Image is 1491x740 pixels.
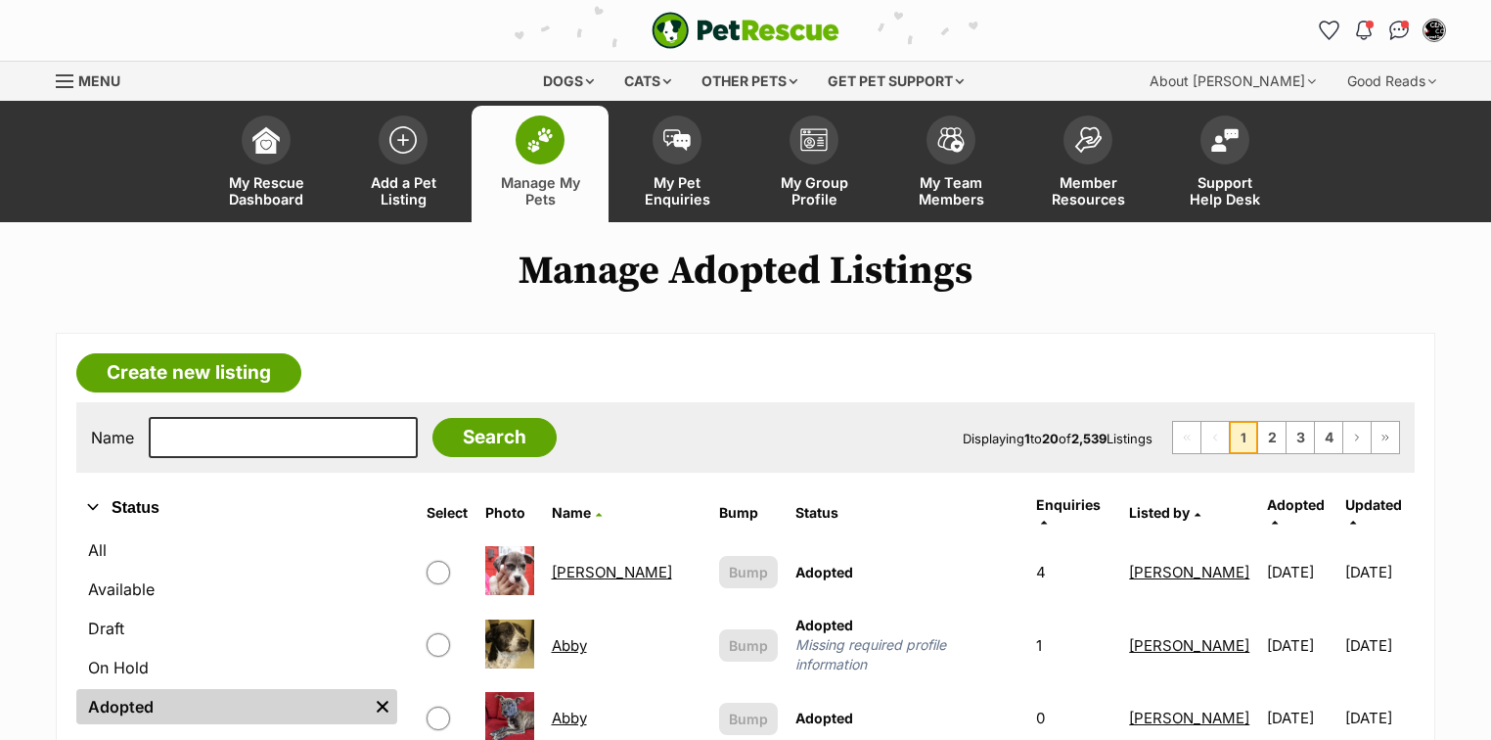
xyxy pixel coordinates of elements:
[711,489,786,536] th: Bump
[1181,174,1269,208] span: Support Help Desk
[76,611,397,646] a: Draft
[1024,431,1030,446] strong: 1
[729,709,768,729] span: Bump
[1028,538,1119,606] td: 4
[1036,496,1101,513] span: translation missing: en.admin.listings.index.attributes.enquiries
[552,504,591,521] span: Name
[477,489,542,536] th: Photo
[788,489,1027,536] th: Status
[552,709,587,727] a: Abby
[609,106,745,222] a: My Pet Enquiries
[76,495,397,521] button: Status
[368,689,397,724] a: Remove filter
[1036,496,1101,529] a: Enquiries
[795,617,853,633] span: Adopted
[610,62,685,101] div: Cats
[937,127,965,153] img: team-members-icon-5396bd8760b3fe7c0b43da4ab00e1e3bb1a5d9ba89233759b79545d2d3fc5d0d.svg
[91,429,134,446] label: Name
[800,128,828,152] img: group-profile-icon-3fa3cf56718a62981997c0bc7e787c4b2cf8bcc04b72c1350f741eb67cf2f40e.svg
[552,636,587,655] a: Abby
[795,564,853,580] span: Adopted
[633,174,721,208] span: My Pet Enquiries
[1156,106,1293,222] a: Support Help Desk
[770,174,858,208] span: My Group Profile
[1129,504,1200,521] a: Listed by
[1258,422,1286,453] a: Page 2
[1172,421,1400,454] nav: Pagination
[1383,15,1415,46] a: Conversations
[1419,15,1450,46] button: My account
[56,62,134,97] a: Menu
[496,174,584,208] span: Manage My Pets
[335,106,472,222] a: Add a Pet Listing
[1313,15,1344,46] a: Favourites
[1230,422,1257,453] span: Page 1
[652,12,839,49] img: logo-e224e6f780fb5917bec1dbf3a21bbac754714ae5b6737aabdf751b685950b380.svg
[485,546,534,595] img: Aanya
[1129,563,1249,581] a: [PERSON_NAME]
[719,703,778,735] button: Bump
[419,489,475,536] th: Select
[1315,422,1342,453] a: Page 4
[76,650,397,685] a: On Hold
[552,563,672,581] a: [PERSON_NAME]
[1201,422,1229,453] span: Previous page
[745,106,882,222] a: My Group Profile
[729,562,768,582] span: Bump
[472,106,609,222] a: Manage My Pets
[1042,431,1059,446] strong: 20
[1074,126,1102,153] img: member-resources-icon-8e73f808a243e03378d46382f2149f9095a855e16c252ad45f914b54edf8863c.svg
[76,689,368,724] a: Adopted
[1287,422,1314,453] a: Page 3
[198,106,335,222] a: My Rescue Dashboard
[907,174,995,208] span: My Team Members
[1345,608,1413,682] td: [DATE]
[652,12,839,49] a: PetRescue
[1372,422,1399,453] a: Last page
[1019,106,1156,222] a: Member Resources
[882,106,1019,222] a: My Team Members
[1356,21,1372,40] img: notifications-46538b983faf8c2785f20acdc204bb7945ddae34d4c08c2a6579f10ce5e182be.svg
[389,126,417,154] img: add-pet-listing-icon-0afa8454b4691262ce3f59096e99ab1cd57d4a30225e0717b998d2c9b9846f56.svg
[526,127,554,153] img: manage-my-pets-icon-02211641906a0b7f246fdf0571729dbe1e7629f14944591b6c1af311fb30b64b.svg
[1211,128,1239,152] img: help-desk-icon-fdf02630f3aa405de69fd3d07c3f3aa587a6932b1a1747fa1d2bba05be0121f9.svg
[1348,15,1379,46] button: Notifications
[552,504,602,521] a: Name
[76,353,301,393] a: Create new listing
[1389,21,1410,40] img: chat-41dd97257d64d25036548639549fe6c8038ab92f7586957e7f3b1b290dea8141.svg
[1129,709,1249,727] a: [PERSON_NAME]
[814,62,977,101] div: Get pet support
[1028,608,1119,682] td: 1
[485,620,534,669] img: Abby
[1424,21,1444,40] img: Deanna Walton profile pic
[1267,496,1325,513] span: Adopted
[795,710,853,726] span: Adopted
[1136,62,1330,101] div: About [PERSON_NAME]
[529,62,608,101] div: Dogs
[1259,608,1343,682] td: [DATE]
[963,431,1152,446] span: Displaying to of Listings
[1345,496,1402,529] a: Updated
[76,532,397,568] a: All
[76,572,397,607] a: Available
[1345,496,1402,513] span: Updated
[359,174,447,208] span: Add a Pet Listing
[729,635,768,656] span: Bump
[1129,636,1249,655] a: [PERSON_NAME]
[1343,422,1371,453] a: Next page
[222,174,310,208] span: My Rescue Dashboard
[1129,504,1190,521] span: Listed by
[1173,422,1200,453] span: First page
[688,62,811,101] div: Other pets
[1333,62,1450,101] div: Good Reads
[1259,538,1343,606] td: [DATE]
[719,556,778,588] button: Bump
[1313,15,1450,46] ul: Account quick links
[795,635,1019,674] span: Missing required profile information
[663,129,691,151] img: pet-enquiries-icon-7e3ad2cf08bfb03b45e93fb7055b45f3efa6380592205ae92323e6603595dc1f.svg
[1345,538,1413,606] td: [DATE]
[1071,431,1107,446] strong: 2,539
[252,126,280,154] img: dashboard-icon-eb2f2d2d3e046f16d808141f083e7271f6b2e854fb5c12c21221c1fb7104beca.svg
[78,72,120,89] span: Menu
[719,629,778,662] button: Bump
